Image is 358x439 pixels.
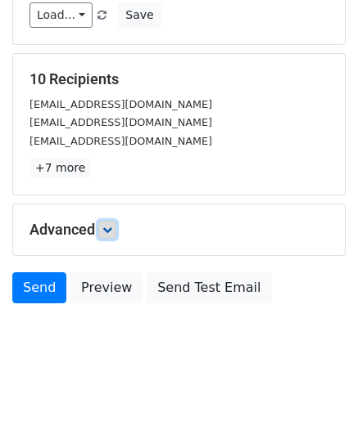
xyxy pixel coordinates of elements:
iframe: Chat Widget [276,361,358,439]
h5: Advanced [29,221,329,239]
a: Preview [70,272,143,303]
a: Send [12,272,66,303]
small: [EMAIL_ADDRESS][DOMAIN_NAME] [29,98,212,110]
button: Save [118,2,161,28]
a: +7 more [29,158,91,178]
a: Load... [29,2,93,28]
small: [EMAIL_ADDRESS][DOMAIN_NAME] [29,116,212,128]
h5: 10 Recipients [29,70,329,88]
small: [EMAIL_ADDRESS][DOMAIN_NAME] [29,135,212,147]
a: Send Test Email [147,272,271,303]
